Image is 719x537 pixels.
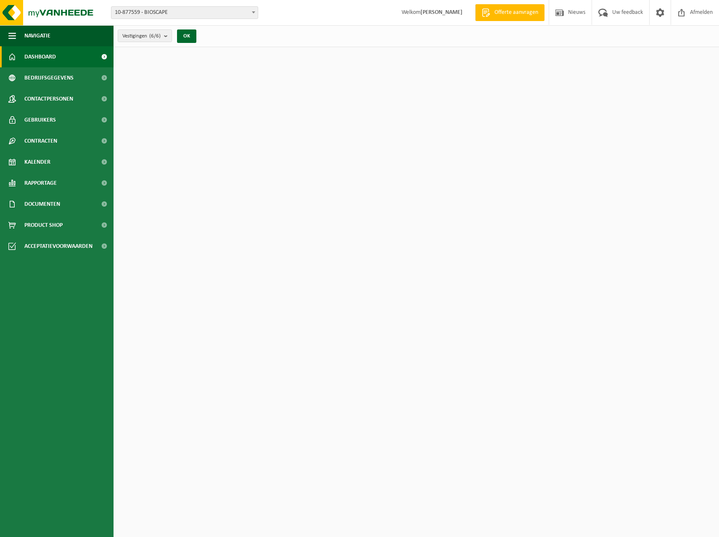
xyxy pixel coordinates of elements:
span: Offerte aanvragen [492,8,540,17]
span: Documenten [24,194,60,215]
span: Product Shop [24,215,63,236]
button: Vestigingen(6/6) [118,29,172,42]
span: Navigatie [24,25,50,46]
strong: [PERSON_NAME] [420,9,463,16]
span: Vestigingen [122,30,161,43]
span: Rapportage [24,173,57,194]
span: Gebruikers [24,109,56,130]
span: Acceptatievoorwaarden [24,236,93,257]
span: Contracten [24,130,57,152]
span: Kalender [24,152,50,173]
span: 10-877559 - BIOSCAPE [111,7,258,19]
span: Contactpersonen [24,88,73,109]
a: Offerte aanvragen [475,4,545,21]
button: OK [177,29,196,43]
span: Dashboard [24,46,56,67]
count: (6/6) [149,33,161,39]
span: 10-877559 - BIOSCAPE [111,6,258,19]
span: Bedrijfsgegevens [24,67,74,88]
